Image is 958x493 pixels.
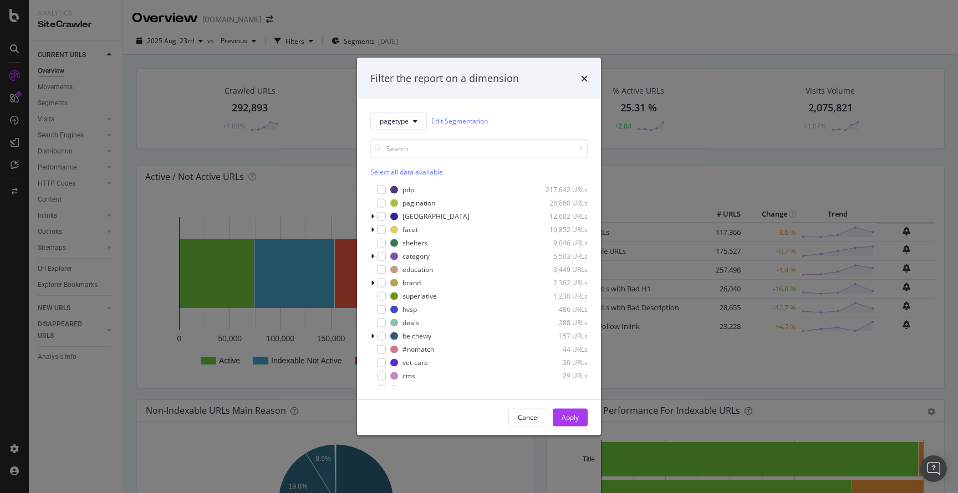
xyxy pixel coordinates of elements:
div: be.chewy [402,331,431,341]
div: education [402,265,433,274]
div: investor [402,384,427,394]
div: times [581,71,588,86]
div: brand [402,278,421,287]
div: 5,503 URLs [533,251,588,261]
div: shelters [402,238,427,248]
div: 2,362 URLs [533,278,588,287]
div: 30 URLs [533,358,588,367]
div: #nomatch [402,345,434,354]
div: 486 URLs [533,305,588,314]
div: Apply [562,413,579,422]
button: Cancel [508,408,548,426]
input: Search [370,138,588,158]
div: 1,230 URLs [533,291,588,301]
span: pagetype [380,116,409,126]
a: Edit Segmentation [431,115,488,127]
div: 288 URLs [533,318,588,327]
div: Filter the report on a dimension [370,71,519,86]
button: Apply [553,408,588,426]
div: 28,660 URLs [533,198,588,208]
div: pagination [402,198,435,208]
div: vet-care [402,358,428,367]
div: 29 URLs [533,371,588,381]
div: 44 URLs [533,345,588,354]
div: superlative [402,291,437,301]
div: 217,642 URLs [533,185,588,194]
div: modal [357,58,601,435]
div: pdp [402,185,414,194]
div: Open Intercom Messenger [920,455,947,482]
div: 3,449 URLs [533,265,588,274]
div: 17 URLs [533,384,588,394]
div: facet [402,225,418,234]
div: deals [402,318,419,327]
div: hvsp [402,305,417,314]
div: 12,602 URLs [533,212,588,221]
button: pagetype [370,112,427,130]
div: cms [402,371,415,381]
div: category [402,251,430,261]
div: 9,046 URLs [533,238,588,248]
div: 10,852 URLs [533,225,588,234]
div: 157 URLs [533,331,588,341]
div: Select all data available [370,167,588,176]
div: [GEOGRAPHIC_DATA] [402,212,470,221]
div: Cancel [518,413,539,422]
